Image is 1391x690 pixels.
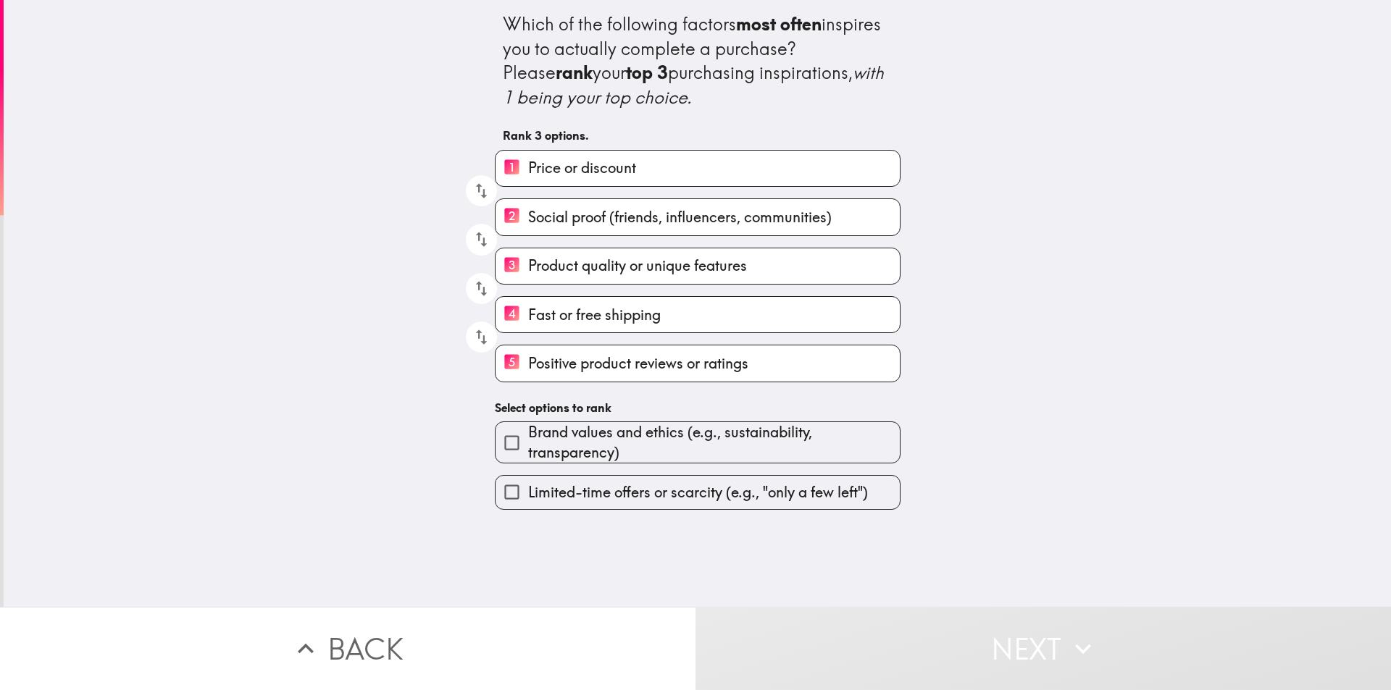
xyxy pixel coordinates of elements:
button: 4Fast or free shipping [496,297,900,332]
div: Which of the following factors inspires you to actually complete a purchase? Please your purchasi... [503,12,893,109]
span: Price or discount [528,158,636,178]
button: 5Positive product reviews or ratings [496,345,900,381]
span: Product quality or unique features [528,256,747,276]
h6: Select options to rank [495,400,901,416]
span: Limited-time offers or scarcity (e.g., "only a few left") [528,482,868,502]
span: Brand values and ethics (e.g., sustainability, transparency) [528,422,900,463]
button: Limited-time offers or scarcity (e.g., "only a few left") [496,476,900,508]
button: Brand values and ethics (e.g., sustainability, transparency) [496,422,900,463]
i: with 1 being your top choice. [503,62,888,108]
span: Social proof (friends, influencers, communities) [528,207,832,227]
b: rank [556,62,593,83]
span: Fast or free shipping [528,305,661,325]
button: 2Social proof (friends, influencers, communities) [496,199,900,235]
h6: Rank 3 options. [503,127,893,143]
button: Next [695,607,1391,690]
b: top 3 [626,62,668,83]
span: Positive product reviews or ratings [528,353,748,374]
button: 3Product quality or unique features [496,248,900,284]
b: most often [736,13,822,35]
button: 1Price or discount [496,151,900,186]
